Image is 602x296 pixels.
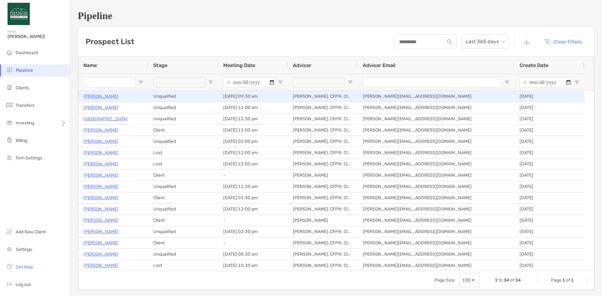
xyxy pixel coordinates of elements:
div: Unqualified [148,226,218,237]
span: of [566,278,570,283]
div: [PERSON_NAME][EMAIL_ADDRESS][DOMAIN_NAME] [358,215,515,226]
img: firm-settings icon [6,154,13,161]
span: [PERSON_NAME]! [8,34,66,39]
button: Open Filter Menu [504,80,510,85]
span: Add New Client [16,229,46,235]
div: [DATE] [515,158,584,169]
img: get-help icon [6,263,13,270]
div: Unqualified [148,102,218,113]
a: [PERSON_NAME] [83,250,119,258]
div: [PERSON_NAME], CFP®, CIMA®, ChFC®, CAP®, MSFS [288,237,358,248]
div: [DATE] 12:00 am [218,147,288,158]
a: [PERSON_NAME] [83,183,119,190]
div: Client [148,237,218,248]
div: [DATE] [515,226,584,237]
div: [PERSON_NAME][EMAIL_ADDRESS][DOMAIN_NAME] [358,136,515,147]
span: Page [551,278,561,283]
div: [DATE] [515,125,584,136]
input: Advisor Email Filter Input [363,77,502,87]
span: Name [83,62,97,68]
div: 100 [462,278,471,283]
a: [PERSON_NAME] [83,194,119,202]
div: Unqualified [148,204,218,215]
div: [PERSON_NAME], CFP®, CIMA®, ChFC®, CAP®, MSFS [288,181,358,192]
img: pipeline icon [6,66,13,74]
span: Log out [16,282,31,287]
div: [PERSON_NAME][EMAIL_ADDRESS][DOMAIN_NAME] [358,181,515,192]
span: Investing [16,120,34,126]
div: Unqualified [148,136,218,147]
input: Create Date Filter Input [520,77,572,87]
div: [PERSON_NAME][EMAIL_ADDRESS][DOMAIN_NAME] [358,147,515,158]
div: [DATE] [515,181,584,192]
span: Advisor Email [363,62,395,68]
div: - [218,170,288,181]
span: Last 365 days [466,35,505,49]
div: [DATE] 08:30 am [218,249,288,260]
span: Clients [16,85,29,91]
div: [DATE] [515,102,584,113]
div: [PERSON_NAME] [288,170,358,181]
div: [PERSON_NAME][EMAIL_ADDRESS][DOMAIN_NAME] [358,260,515,271]
div: [PERSON_NAME], CFP®, CIMA®, ChFC®, CAP®, MSFS [288,260,358,271]
a: [PERSON_NAME] [83,216,119,224]
span: 1 [571,278,574,283]
div: [PERSON_NAME][EMAIL_ADDRESS][DOMAIN_NAME] [358,170,515,181]
div: [PERSON_NAME], CFP®, CIMA®, ChFC®, CAP®, MSFS [288,102,358,113]
a: [GEOGRAPHIC_DATA] [83,115,128,123]
p: [PERSON_NAME] [83,104,119,112]
div: [DATE] 11:30 am [218,181,288,192]
div: [DATE] [515,136,584,147]
span: Firm Settings [16,155,42,161]
div: [DATE] [515,237,584,248]
a: [PERSON_NAME] [83,138,119,145]
div: [PERSON_NAME][EMAIL_ADDRESS][DOMAIN_NAME] [358,113,515,124]
div: Unqualified [148,181,218,192]
a: [PERSON_NAME] [83,239,119,247]
a: [PERSON_NAME] [83,205,119,213]
div: [DATE] 12:30 pm [218,113,288,124]
img: Zoe Logo [8,3,30,25]
span: to [499,278,503,283]
div: Client [148,170,218,181]
div: Lost [148,147,218,158]
span: 34 [504,278,509,283]
p: [PERSON_NAME] [83,92,119,100]
div: [PERSON_NAME], CFP®, CIMA®, ChFC®, CAP®, MSFS [288,192,358,203]
div: Unqualified [148,113,218,124]
img: billing icon [6,136,13,144]
div: [DATE] 01:30 pm [218,192,288,203]
span: Pipeline [16,68,33,73]
a: [PERSON_NAME] [83,262,119,269]
img: transfers icon [6,101,13,109]
h3: Prospect List [86,37,134,46]
a: [PERSON_NAME] [83,126,119,134]
a: [PERSON_NAME] [83,160,119,168]
div: [PERSON_NAME][EMAIL_ADDRESS][DOMAIN_NAME] [358,192,515,203]
div: Client [148,125,218,136]
h1: Pipeline [78,10,594,22]
div: [PERSON_NAME][EMAIL_ADDRESS][DOMAIN_NAME] [358,102,515,113]
div: [DATE] [515,113,584,124]
div: [DATE] 02:30 pm [218,226,288,237]
div: [PERSON_NAME], CFP®, CIMA®, ChFC®, CAP®, MSFS [288,249,358,260]
img: settings icon [6,245,13,253]
div: [DATE] 12:00 am [218,158,288,169]
img: clients icon [6,84,13,91]
div: [DATE] 10:30 am [218,260,288,271]
a: [PERSON_NAME] [83,228,119,236]
a: [PERSON_NAME] [83,149,119,157]
span: 1 [495,278,498,283]
div: Next Page [576,278,581,283]
span: Meeting Date [223,62,255,68]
